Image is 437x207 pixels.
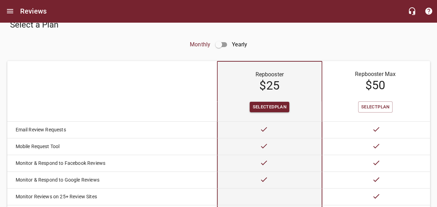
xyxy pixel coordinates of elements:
[16,176,196,184] p: Monitor & Respond to Google Reviews
[10,20,216,31] h5: Select a Plan
[329,78,422,92] h4: $ 50
[232,36,247,53] p: Yearly
[16,193,196,200] p: Monitor Reviews on 25+ Review Sites
[16,126,196,133] p: Email Review Requests
[16,160,196,167] p: Monitor & Respond to Facebook Reviews
[404,3,420,20] button: Live Chat
[225,79,315,93] h4: $ 25
[20,6,47,17] h6: Reviews
[190,36,210,53] p: Monthly
[361,103,390,111] span: Select Plan
[329,70,422,78] p: Repbooster Max
[252,103,286,111] span: Selected Plan
[225,70,315,79] p: Repbooster
[2,3,18,20] button: Open drawer
[358,101,393,113] button: SelectPlan
[420,3,437,20] button: Support Portal
[16,143,196,150] p: Mobile Request Tool
[250,102,289,113] button: SelectedPlan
